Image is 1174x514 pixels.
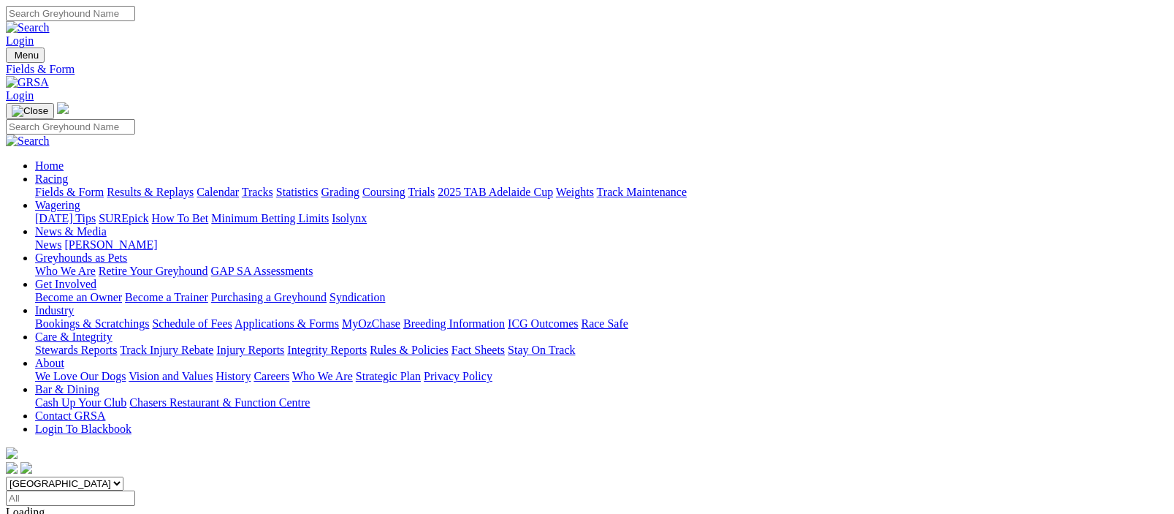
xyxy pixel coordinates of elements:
[35,173,68,185] a: Racing
[292,370,353,382] a: Who We Are
[6,491,135,506] input: Select date
[332,212,367,224] a: Isolynx
[6,21,50,34] img: Search
[581,317,628,330] a: Race Safe
[129,370,213,382] a: Vision and Values
[35,278,96,290] a: Get Involved
[35,409,105,422] a: Contact GRSA
[35,291,1168,304] div: Get Involved
[329,291,385,303] a: Syndication
[57,102,69,114] img: logo-grsa-white.png
[451,344,505,356] a: Fact Sheets
[6,6,135,21] input: Search
[6,103,54,119] button: Toggle navigation
[99,265,208,277] a: Retire Your Greyhound
[35,252,127,264] a: Greyhounds as Pets
[15,50,39,61] span: Menu
[6,63,1168,76] a: Fields & Form
[35,396,1168,409] div: Bar & Dining
[6,462,18,474] img: facebook.svg
[403,317,505,330] a: Breeding Information
[356,370,421,382] a: Strategic Plan
[35,186,1168,199] div: Racing
[211,291,327,303] a: Purchasing a Greyhound
[35,317,149,330] a: Bookings & Scratchings
[6,34,34,47] a: Login
[6,89,34,102] a: Login
[20,462,32,474] img: twitter.svg
[6,135,50,148] img: Search
[99,212,148,224] a: SUREpick
[35,186,104,198] a: Fields & Form
[35,423,131,435] a: Login To Blackbook
[556,186,594,198] a: Weights
[35,330,113,343] a: Care & Integrity
[35,344,1168,357] div: Care & Integrity
[235,317,339,330] a: Applications & Forms
[152,212,209,224] a: How To Bet
[197,186,239,198] a: Calendar
[35,370,1168,383] div: About
[287,344,367,356] a: Integrity Reports
[424,370,492,382] a: Privacy Policy
[35,199,80,211] a: Wagering
[12,105,48,117] img: Close
[35,317,1168,330] div: Industry
[35,265,96,277] a: Who We Are
[276,186,319,198] a: Statistics
[242,186,273,198] a: Tracks
[35,396,126,409] a: Cash Up Your Club
[35,344,117,356] a: Stewards Reports
[508,344,575,356] a: Stay On Track
[125,291,208,303] a: Become a Trainer
[508,317,578,330] a: ICG Outcomes
[64,238,157,251] a: [PERSON_NAME]
[597,186,687,198] a: Track Maintenance
[152,317,232,330] a: Schedule of Fees
[6,48,45,63] button: Toggle navigation
[120,344,213,356] a: Track Injury Rebate
[35,238,1168,252] div: News & Media
[216,370,251,382] a: History
[6,119,135,135] input: Search
[129,396,310,409] a: Chasers Restaurant & Function Centre
[370,344,449,356] a: Rules & Policies
[211,212,329,224] a: Minimum Betting Limits
[35,291,122,303] a: Become an Owner
[408,186,435,198] a: Trials
[342,317,400,330] a: MyOzChase
[254,370,289,382] a: Careers
[216,344,284,356] a: Injury Reports
[35,383,99,396] a: Bar & Dining
[35,265,1168,278] div: Greyhounds as Pets
[6,76,49,89] img: GRSA
[35,212,96,224] a: [DATE] Tips
[211,265,313,277] a: GAP SA Assessments
[35,225,107,238] a: News & Media
[438,186,553,198] a: 2025 TAB Adelaide Cup
[35,212,1168,225] div: Wagering
[321,186,359,198] a: Grading
[35,304,74,317] a: Industry
[35,238,61,251] a: News
[6,447,18,459] img: logo-grsa-white.png
[107,186,194,198] a: Results & Replays
[35,159,64,172] a: Home
[35,357,64,369] a: About
[362,186,405,198] a: Coursing
[35,370,126,382] a: We Love Our Dogs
